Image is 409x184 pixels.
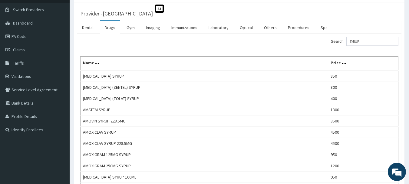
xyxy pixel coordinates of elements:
[167,21,202,34] a: Immunizations
[13,47,25,52] span: Claims
[122,21,140,34] a: Gym
[81,138,328,149] td: AMOXICLAV SYRUP 228.5MG
[328,70,398,82] td: 850
[141,21,165,34] a: Imaging
[81,70,328,82] td: [MEDICAL_DATA] SYRUP
[81,115,328,127] td: AMOVIN SYRUP 228.5MG
[328,138,398,149] td: 4500
[328,82,398,93] td: 800
[283,21,314,34] a: Procedures
[35,54,84,115] span: We're online!
[328,57,398,71] th: Price
[235,21,258,34] a: Optical
[81,57,328,71] th: Name
[13,20,33,26] span: Dashboard
[100,21,120,34] a: Drugs
[81,172,328,183] td: [MEDICAL_DATA] SYRUP 100ML
[31,34,102,42] div: Chat with us now
[13,60,24,66] span: Tariffs
[13,7,44,12] span: Switch Providers
[204,21,233,34] a: Laboratory
[81,160,328,172] td: AMOXIGRAM 250MG SYRUP
[81,104,328,115] td: AMATEM SYRUP
[81,149,328,160] td: AMOXIGRAM 125MG SYRUP
[316,21,332,34] a: Spa
[81,82,328,93] td: [MEDICAL_DATA] (ZENTEL) SYRUP
[328,172,398,183] td: 950
[328,160,398,172] td: 1200
[99,3,114,18] div: Minimize live chat window
[328,127,398,138] td: 4500
[259,21,282,34] a: Others
[331,37,398,46] label: Search:
[81,127,328,138] td: AMOXICLAV SYRUP
[155,5,164,13] span: St
[346,37,398,46] input: Search:
[328,115,398,127] td: 3500
[81,93,328,104] td: [MEDICAL_DATA] (ZOLAT) SYRUP
[3,121,115,142] textarea: Type your message and hit 'Enter'
[328,93,398,104] td: 400
[80,11,153,16] h3: Provider - [GEOGRAPHIC_DATA]
[11,30,25,45] img: d_794563401_company_1708531726252_794563401
[328,104,398,115] td: 1300
[328,149,398,160] td: 950
[77,21,98,34] a: Dental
